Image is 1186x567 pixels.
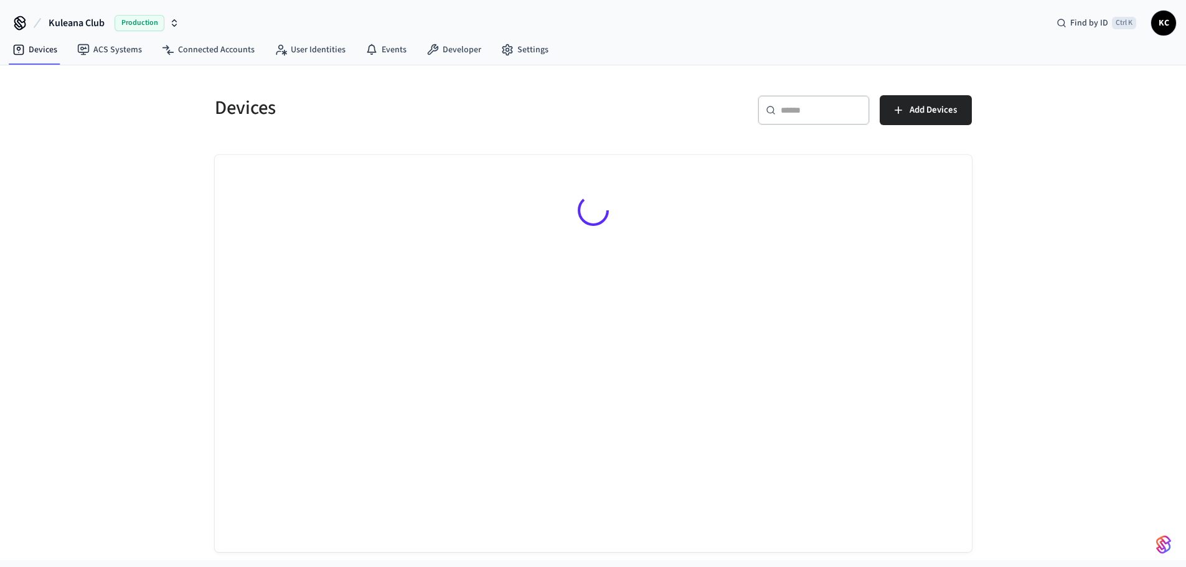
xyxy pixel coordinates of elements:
[1156,535,1171,555] img: SeamLogoGradient.69752ec5.svg
[2,39,67,61] a: Devices
[491,39,558,61] a: Settings
[215,95,586,121] h5: Devices
[1047,12,1146,34] div: Find by IDCtrl K
[1152,12,1175,34] span: KC
[115,15,164,31] span: Production
[152,39,265,61] a: Connected Accounts
[880,95,972,125] button: Add Devices
[355,39,417,61] a: Events
[910,102,957,118] span: Add Devices
[265,39,355,61] a: User Identities
[67,39,152,61] a: ACS Systems
[417,39,491,61] a: Developer
[1151,11,1176,35] button: KC
[49,16,105,30] span: Kuleana Club
[1070,17,1108,29] span: Find by ID
[1112,17,1136,29] span: Ctrl K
